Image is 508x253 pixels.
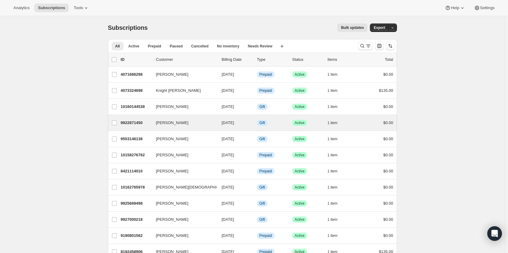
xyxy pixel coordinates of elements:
span: 1 item [328,120,338,125]
button: [PERSON_NAME] [152,118,213,128]
p: Customer [156,57,217,63]
span: [DATE] [222,88,234,93]
span: [PERSON_NAME] [156,152,189,158]
button: 1 item [328,70,344,79]
span: Active [128,44,139,49]
span: [DATE] [222,185,234,189]
span: Prepaid [259,169,272,174]
span: $0.00 [383,169,393,173]
div: IDCustomerBilling DateTypeStatusItemsTotal [121,57,393,63]
button: [PERSON_NAME][DEMOGRAPHIC_DATA] [152,182,213,192]
p: 10160144538 [121,104,151,110]
span: [DATE] [222,153,234,157]
span: $0.00 [383,137,393,141]
span: Subscriptions [108,24,148,31]
button: [PERSON_NAME] [152,134,213,144]
button: Tools [70,4,93,12]
div: 9925689498[PERSON_NAME][DATE]InfoGiftSuccessActive1 item$0.00 [121,199,393,208]
p: 8421114010 [121,168,151,174]
p: Total [385,57,393,63]
span: [DATE] [222,217,234,222]
span: $0.00 [383,201,393,206]
span: Gift [259,137,265,141]
span: [DATE] [222,169,234,173]
span: $0.00 [383,120,393,125]
button: Create new view [277,42,287,50]
span: Prepaid [259,153,272,158]
span: Tools [74,5,83,10]
span: [PERSON_NAME] [156,104,189,110]
span: Active [295,185,305,190]
button: 1 item [328,215,344,224]
span: 1 item [328,169,338,174]
div: Open Intercom Messenger [487,226,502,241]
span: Gift [259,104,265,109]
button: Knight [PERSON_NAME] [152,86,213,95]
p: 10162765978 [121,184,151,190]
div: Type [257,57,287,63]
button: [PERSON_NAME] [152,102,213,112]
div: 9922871450[PERSON_NAME][DATE]InfoGiftSuccessActive1 item$0.00 [121,119,393,127]
p: 9503146138 [121,136,151,142]
span: Active [295,120,305,125]
span: $0.00 [383,185,393,189]
span: Paused [170,44,183,49]
span: Prepaid [148,44,161,49]
span: $0.00 [383,72,393,77]
span: [DATE] [222,201,234,206]
button: [PERSON_NAME] [152,166,213,176]
span: Needs Review [248,44,273,49]
span: [PERSON_NAME] [156,71,189,78]
button: Help [441,4,469,12]
span: Gift [259,217,265,222]
span: Export [374,25,385,30]
div: 9190801562[PERSON_NAME][DATE]InfoPrepaidSuccessActive1 item$0.00 [121,231,393,240]
div: 9927000218[PERSON_NAME][DATE]InfoGiftSuccessActive1 item$0.00 [121,215,393,224]
span: Prepaid [259,233,272,238]
span: [DATE] [222,137,234,141]
button: Sort the results [386,42,395,50]
span: [DATE] [222,72,234,77]
p: 4071686298 [121,71,151,78]
p: 9190801562 [121,233,151,239]
button: Settings [470,4,498,12]
button: Customize table column order and visibility [375,42,384,50]
span: [DATE] [222,120,234,125]
button: Bulk updates [337,23,367,32]
button: 1 item [328,135,344,143]
span: 1 item [328,233,338,238]
button: Export [370,23,389,32]
button: [PERSON_NAME] [152,215,213,224]
div: 10162765978[PERSON_NAME][DEMOGRAPHIC_DATA][DATE]InfoGiftSuccessActive1 item$0.00 [121,183,393,192]
button: Subscriptions [34,4,69,12]
span: Bulk updates [341,25,364,30]
span: Active [295,217,305,222]
span: 1 item [328,217,338,222]
span: [PERSON_NAME] [156,200,189,206]
span: Active [295,104,305,109]
span: Analytics [13,5,30,10]
div: 10160144538[PERSON_NAME][DATE]InfoGiftSuccessActive1 item$0.00 [121,102,393,111]
div: 4071686298[PERSON_NAME][DATE]InfoPrepaidSuccessActive1 item$0.00 [121,70,393,79]
span: Gift [259,120,265,125]
p: ID [121,57,151,63]
button: 1 item [328,151,344,159]
span: Prepaid [259,72,272,77]
span: Subscriptions [38,5,65,10]
span: Settings [480,5,495,10]
span: Active [295,169,305,174]
span: Gift [259,201,265,206]
span: Gift [259,185,265,190]
span: Active [295,88,305,93]
span: 1 item [328,104,338,109]
span: [PERSON_NAME] [156,168,189,174]
span: 1 item [328,88,338,93]
p: 9922871450 [121,120,151,126]
span: Active [295,137,305,141]
button: [PERSON_NAME] [152,70,213,79]
span: 1 item [328,185,338,190]
p: 9927000218 [121,217,151,223]
span: Knight [PERSON_NAME] [156,88,201,94]
button: 1 item [328,231,344,240]
button: 1 item [328,86,344,95]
